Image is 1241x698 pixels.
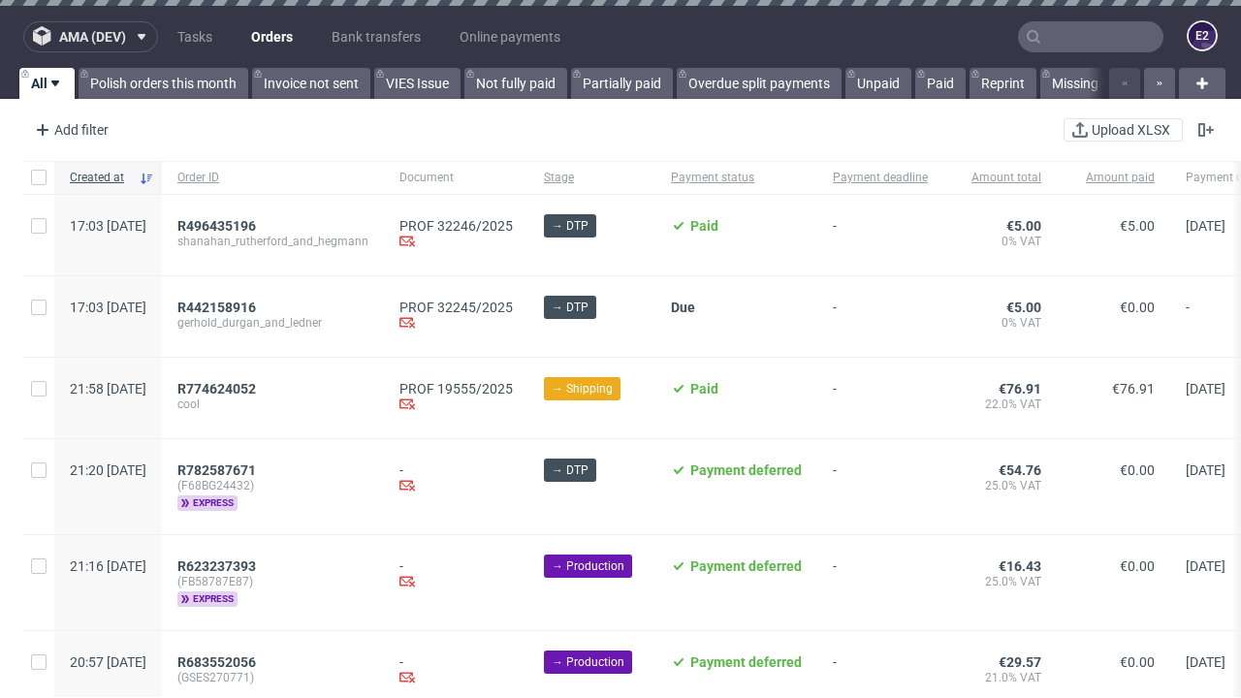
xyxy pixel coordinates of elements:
span: R774624052 [177,381,256,397]
a: Polish orders this month [79,68,248,99]
a: Tasks [166,21,224,52]
a: Paid [915,68,966,99]
span: R782587671 [177,462,256,478]
span: R683552056 [177,654,256,670]
a: R782587671 [177,462,260,478]
a: Orders [239,21,304,52]
span: R442158916 [177,300,256,315]
span: Created at [70,170,131,186]
span: - [833,218,928,252]
span: 0% VAT [959,315,1041,331]
span: Due [671,300,695,315]
span: [DATE] [1186,654,1225,670]
span: R623237393 [177,558,256,574]
span: 17:03 [DATE] [70,218,146,234]
a: Overdue split payments [677,68,842,99]
span: 21:58 [DATE] [70,381,146,397]
span: - [833,381,928,415]
span: 20:57 [DATE] [70,654,146,670]
div: - [399,558,513,592]
a: PROF 19555/2025 [399,381,513,397]
a: Online payments [448,21,572,52]
a: Unpaid [845,68,911,99]
span: - [833,558,928,607]
span: → DTP [552,461,589,479]
a: All [19,68,75,99]
span: €29.57 [999,654,1041,670]
a: PROF 32246/2025 [399,218,513,234]
a: Bank transfers [320,21,432,52]
span: Payment deferred [690,654,802,670]
a: PROF 32245/2025 [399,300,513,315]
div: - [399,654,513,688]
span: [DATE] [1186,218,1225,234]
a: Not fully paid [464,68,567,99]
span: Upload XLSX [1088,123,1174,137]
a: VIES Issue [374,68,461,99]
span: 21.0% VAT [959,670,1041,685]
span: €54.76 [999,462,1041,478]
span: €76.91 [1112,381,1155,397]
span: Amount total [959,170,1041,186]
a: R683552056 [177,654,260,670]
span: express [177,591,238,607]
span: Paid [690,381,718,397]
span: → DTP [552,299,589,316]
span: Paid [690,218,718,234]
span: 22.0% VAT [959,397,1041,412]
span: 0% VAT [959,234,1041,249]
span: Payment deferred [690,558,802,574]
span: → DTP [552,217,589,235]
button: Upload XLSX [1064,118,1183,142]
span: → Production [552,653,624,671]
span: (FB58787E87) [177,574,368,589]
span: €0.00 [1120,558,1155,574]
span: €5.00 [1120,218,1155,234]
a: R442158916 [177,300,260,315]
div: - [399,462,513,496]
span: shanahan_rutherford_and_hegmann [177,234,368,249]
span: R496435196 [177,218,256,234]
span: Payment deadline [833,170,928,186]
span: → Production [552,557,624,575]
span: (F68BG24432) [177,478,368,493]
div: Add filter [27,114,112,145]
button: ama (dev) [23,21,158,52]
span: 25.0% VAT [959,478,1041,493]
span: €0.00 [1120,654,1155,670]
span: [DATE] [1186,558,1225,574]
figcaption: e2 [1189,22,1216,49]
span: Payment deferred [690,462,802,478]
span: Order ID [177,170,368,186]
a: R774624052 [177,381,260,397]
span: gerhold_durgan_and_ledner [177,315,368,331]
span: [DATE] [1186,462,1225,478]
span: Stage [544,170,640,186]
span: - [833,462,928,511]
span: ama (dev) [59,30,126,44]
span: €0.00 [1120,462,1155,478]
span: Document [399,170,513,186]
a: R623237393 [177,558,260,574]
span: - [833,654,928,688]
a: Missing invoice [1040,68,1155,99]
span: €5.00 [1006,218,1041,234]
span: 25.0% VAT [959,574,1041,589]
span: 21:16 [DATE] [70,558,146,574]
a: Invoice not sent [252,68,370,99]
span: cool [177,397,368,412]
a: R496435196 [177,218,260,234]
span: - [833,300,928,333]
span: 21:20 [DATE] [70,462,146,478]
span: → Shipping [552,380,613,397]
span: [DATE] [1186,381,1225,397]
a: Reprint [970,68,1036,99]
span: €0.00 [1120,300,1155,315]
span: express [177,495,238,511]
span: 17:03 [DATE] [70,300,146,315]
span: €5.00 [1006,300,1041,315]
span: (GSES270771) [177,670,368,685]
span: Payment status [671,170,802,186]
span: €16.43 [999,558,1041,574]
a: Partially paid [571,68,673,99]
